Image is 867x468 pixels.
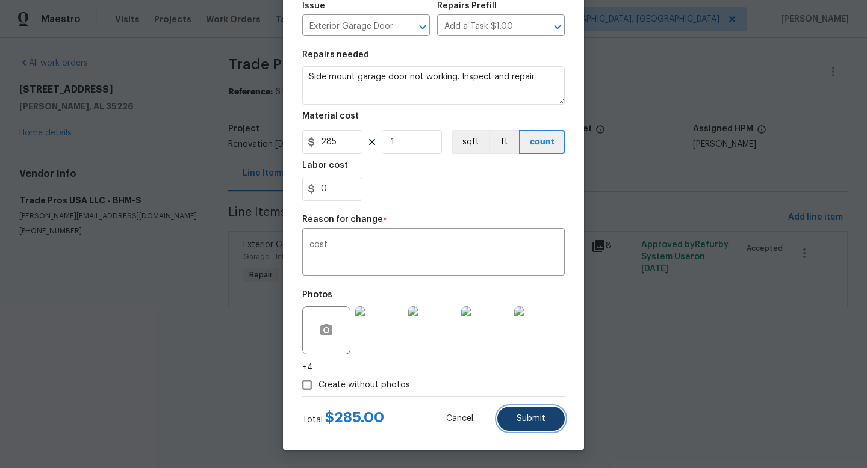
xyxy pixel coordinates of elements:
span: $ 285.00 [325,410,384,425]
textarea: cost [309,241,558,266]
h5: Reason for change [302,215,383,224]
h5: Repairs Prefill [437,2,497,10]
span: +4 [302,362,313,374]
button: sqft [452,130,489,154]
h5: Labor cost [302,161,348,170]
h5: Repairs needed [302,51,369,59]
button: ft [489,130,519,154]
button: Open [414,19,431,35]
h5: Issue [302,2,325,10]
button: count [519,130,565,154]
button: Open [549,19,566,35]
span: Submit [517,414,545,423]
button: Cancel [427,407,493,431]
textarea: Side mount garage door not working. Inspect and repair. [302,66,565,105]
h5: Photos [302,291,332,299]
h5: Material cost [302,112,359,120]
button: Submit [497,407,565,431]
div: Total [302,411,384,426]
span: Create without photos [319,379,410,392]
span: Cancel [446,414,473,423]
